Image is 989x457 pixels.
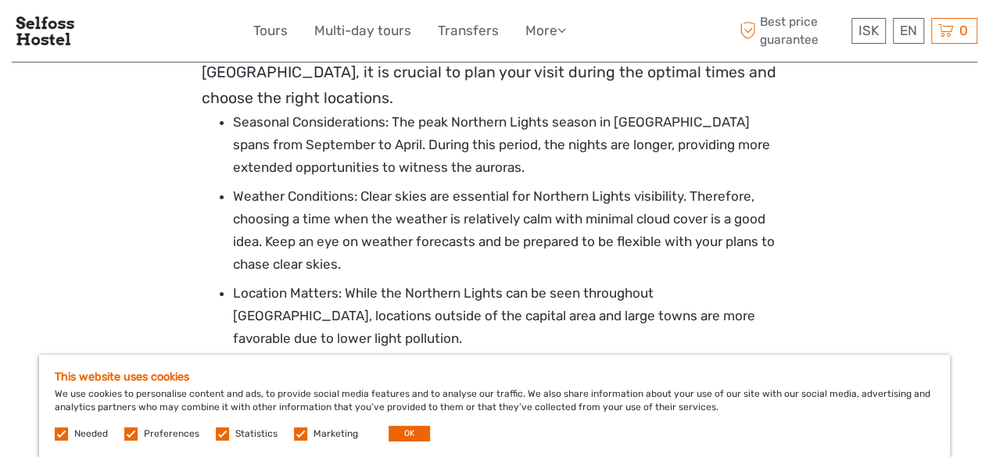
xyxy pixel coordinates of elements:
[314,20,411,42] a: Multi-day tours
[39,355,950,457] div: We use cookies to personalise content and ads, to provide social media features and to analyse ou...
[233,188,775,272] span: Weather Conditions: Clear skies are essential for Northern Lights visibility. Therefore, choosing...
[314,427,358,441] label: Marketing
[525,20,566,42] a: More
[438,20,499,42] a: Transfers
[22,27,177,40] p: We're away right now. Please check back later!
[233,285,755,346] span: Location Matters: While the Northern Lights can be seen throughout [GEOGRAPHIC_DATA], locations o...
[253,20,288,42] a: Tours
[893,18,924,44] div: EN
[233,114,770,175] span: Seasonal Considerations: The peak Northern Lights season in [GEOGRAPHIC_DATA] spans from Septembe...
[55,370,934,384] h5: This website uses cookies
[144,427,199,441] label: Preferences
[202,37,776,107] span: maximize your chances of witnessing the Northern Lights in [GEOGRAPHIC_DATA], it is crucial to pl...
[736,13,847,48] span: Best price guarantee
[235,427,278,441] label: Statistics
[12,12,81,50] img: 872-0c738cd9-0ae0-4ce8-96d1-465829f15e5f_logo_small.jpg
[858,23,879,38] span: ISK
[74,427,108,441] label: Needed
[957,23,970,38] span: 0
[180,24,199,43] button: Open LiveChat chat widget
[389,426,430,441] button: OK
